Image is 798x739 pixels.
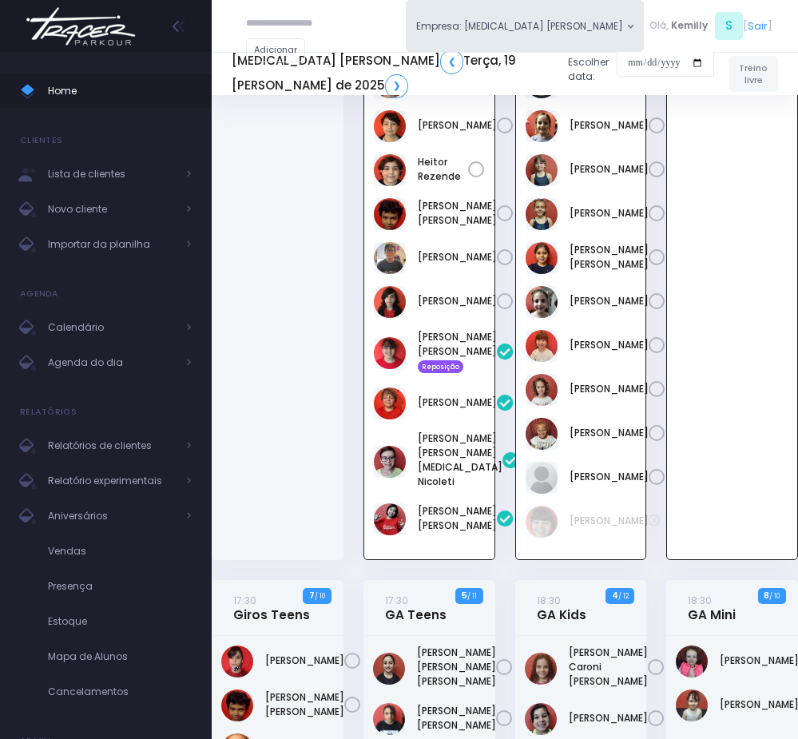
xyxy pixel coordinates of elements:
[467,591,477,601] small: / 11
[649,18,669,33] span: Olá,
[688,593,736,622] a: 18:30GA Mini
[526,110,558,142] img: Lara Prado Pfefer
[48,435,176,456] span: Relatórios de clientes
[315,591,325,601] small: / 10
[48,81,192,101] span: Home
[48,317,176,338] span: Calendário
[688,594,712,607] small: 18:30
[48,541,192,562] span: Vendas
[570,338,649,352] a: [PERSON_NAME]
[385,74,408,98] a: ❯
[385,593,447,622] a: 17:30GA Teens
[715,12,743,40] span: S
[233,593,310,622] a: 17:30Giros Teens
[676,646,708,677] img: Giovanna Rodrigues Gialluize
[537,593,586,622] a: 18:30GA Kids
[569,711,648,725] a: [PERSON_NAME]
[418,395,497,410] a: [PERSON_NAME]
[374,154,406,186] img: Heitor Rezende Chemin
[570,206,649,221] a: [PERSON_NAME]
[265,690,344,719] a: [PERSON_NAME] [PERSON_NAME]
[671,18,708,33] span: Kemilly
[374,337,406,369] img: Anna Helena Roque Silva
[418,250,497,264] a: [PERSON_NAME]
[20,396,77,428] h4: Relatórios
[440,50,463,74] a: ❮
[20,125,62,157] h4: Clientes
[537,594,561,607] small: 18:30
[526,462,558,494] img: VALENTINA ZANONI DE FREITAS
[48,611,192,632] span: Estoque
[373,703,405,735] img: Ana Clara Martins Silva
[418,504,497,533] a: [PERSON_NAME] [PERSON_NAME]
[48,471,176,491] span: Relatório experimentais
[418,118,497,133] a: [PERSON_NAME]
[374,286,406,318] img: Pedro giraldi tavares
[417,646,496,689] a: [PERSON_NAME] [PERSON_NAME] [PERSON_NAME]
[374,110,406,142] img: Arthur Rezende Chemin
[526,330,558,362] img: Mariana Namie Takatsuki Momesso
[676,689,708,721] img: Izzie de Souza Santiago Pinheiro
[526,198,558,230] img: Manuela Andrade Bertolla
[570,514,649,528] a: [PERSON_NAME]
[526,286,558,318] img: Mariana Garzuzi Palma
[526,154,558,186] img: Letícia Lemos de Alencar
[418,330,497,373] a: [PERSON_NAME] [PERSON_NAME] Reposição
[20,278,59,310] h4: Agenda
[417,704,496,733] a: [PERSON_NAME] [PERSON_NAME]
[48,646,192,667] span: Mapa de Alunos
[373,653,405,685] img: Alice de Sousa Rodrigues Ferreira
[729,56,778,92] a: Treino livre
[570,162,649,177] a: [PERSON_NAME]
[618,591,629,601] small: / 12
[570,243,649,272] a: [PERSON_NAME] [PERSON_NAME]
[569,646,648,689] a: [PERSON_NAME] Caroni [PERSON_NAME]
[570,118,649,133] a: [PERSON_NAME]
[385,594,408,607] small: 17:30
[48,234,176,255] span: Importar da planilha
[374,446,406,478] img: João Vitor Fontan Nicoleti
[232,45,714,102] div: Escolher data:
[764,590,769,602] strong: 8
[462,590,467,602] strong: 5
[570,470,649,484] a: [PERSON_NAME]
[309,590,315,602] strong: 7
[748,18,768,34] a: Sair
[418,155,468,184] a: Heitor Rezende
[418,199,497,228] a: [PERSON_NAME] [PERSON_NAME]
[526,242,558,274] img: Maria Catarina Alcântara Santana
[525,703,557,735] img: Helena Maschião Bizin
[232,50,556,97] h5: [MEDICAL_DATA] [PERSON_NAME] Terça, 19 [PERSON_NAME] de 2025
[526,374,558,406] img: Nina Diniz Scatena Alves
[221,689,253,721] img: João Pedro Oliveira de Meneses
[525,653,557,685] img: Flora Caroni de Araujo
[48,164,176,185] span: Lista de clientes
[265,654,344,668] a: [PERSON_NAME]
[526,506,558,538] img: Bianca Yoshida Nagatani
[570,426,649,440] a: [PERSON_NAME]
[374,387,406,419] img: Henrique Affonso
[374,198,406,230] img: João Pedro Oliveira de Meneses
[48,681,192,702] span: Cancelamentos
[48,576,192,597] span: Presença
[644,10,778,42] div: [ ]
[374,503,406,535] img: Lorena mie sato ayres
[48,199,176,220] span: Novo cliente
[769,591,780,601] small: / 10
[418,360,463,373] span: Reposição
[526,418,558,450] img: Olivia Orlando marcondes
[48,352,176,373] span: Agenda do dia
[418,431,502,489] a: [PERSON_NAME] [PERSON_NAME][MEDICAL_DATA] Nicoleti
[612,590,618,602] strong: 4
[246,38,305,62] a: Adicionar
[233,594,256,607] small: 17:30
[570,294,649,308] a: [PERSON_NAME]
[570,382,649,396] a: [PERSON_NAME]
[418,294,497,308] a: [PERSON_NAME]
[221,646,253,677] img: Frederico Piai Giovaninni
[374,242,406,274] img: Lucas figueiredo guedes
[48,506,176,526] span: Aniversários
